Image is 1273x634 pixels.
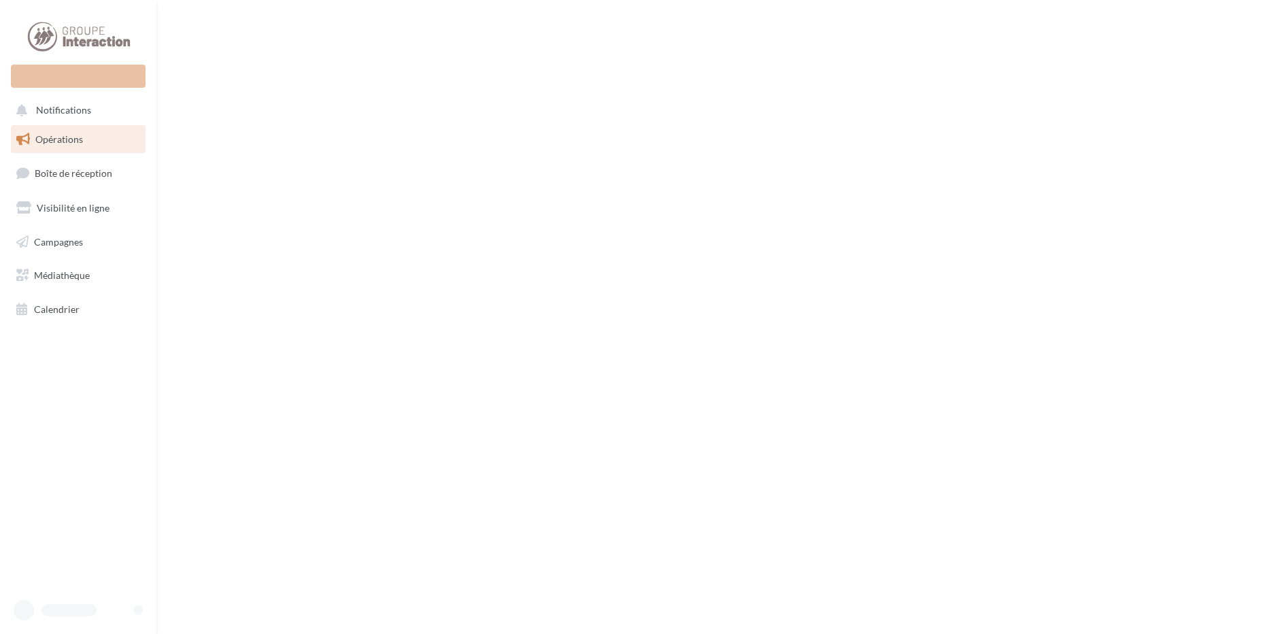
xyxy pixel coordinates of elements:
[8,228,148,256] a: Campagnes
[34,269,90,281] span: Médiathèque
[36,105,91,116] span: Notifications
[11,65,146,88] div: Nouvelle campagne
[34,235,83,247] span: Campagnes
[8,158,148,188] a: Boîte de réception
[8,125,148,154] a: Opérations
[8,295,148,324] a: Calendrier
[37,202,109,214] span: Visibilité en ligne
[8,194,148,222] a: Visibilité en ligne
[35,167,112,179] span: Boîte de réception
[8,261,148,290] a: Médiathèque
[34,303,80,315] span: Calendrier
[35,133,83,145] span: Opérations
